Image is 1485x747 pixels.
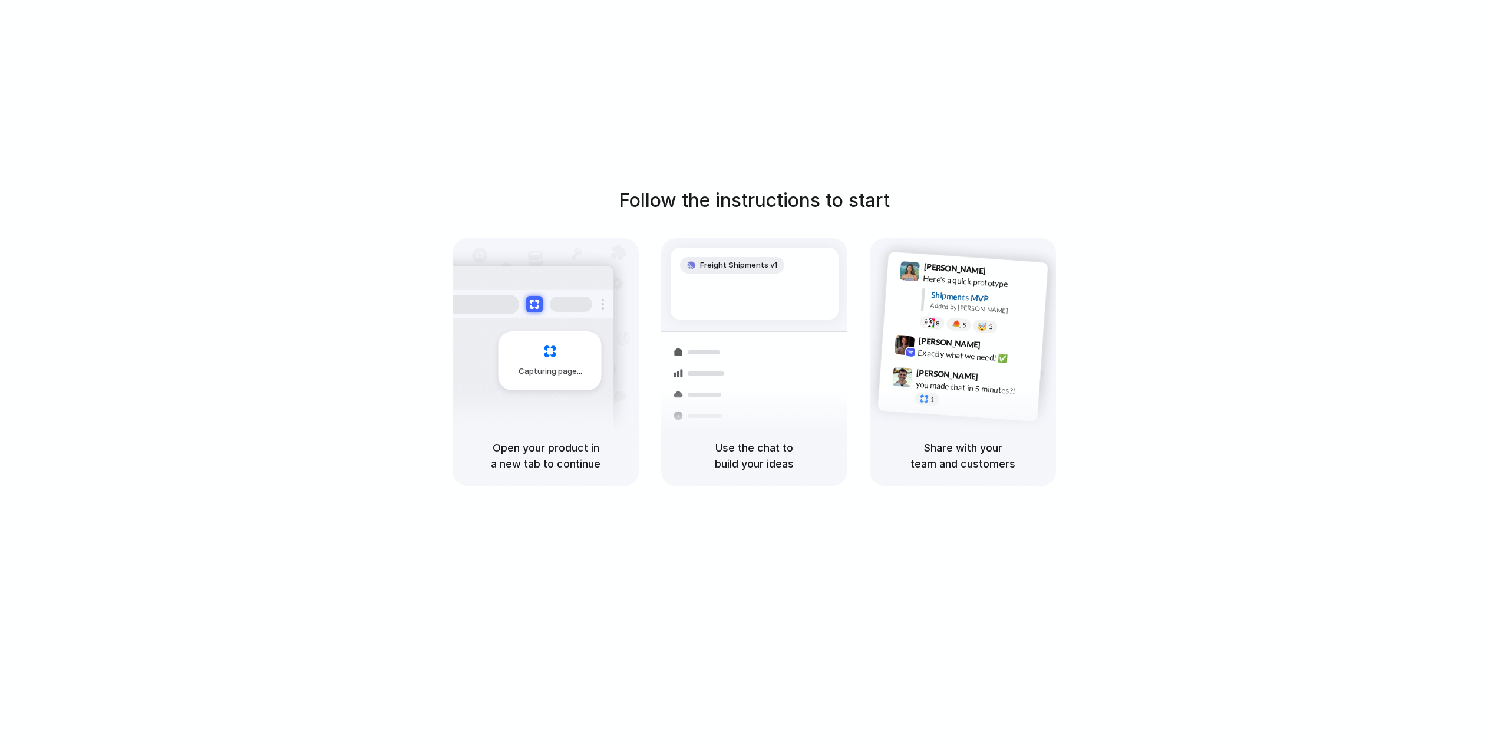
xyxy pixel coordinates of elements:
h1: Follow the instructions to start [619,186,890,215]
div: Here's a quick prototype [923,272,1041,292]
div: Exactly what we need! ✅ [918,347,1035,367]
span: 9:41 AM [989,266,1014,280]
h5: Share with your team and customers [884,440,1042,472]
span: 9:42 AM [984,340,1008,354]
div: 🤯 [978,322,988,331]
h5: Use the chat to build your ideas [675,440,833,472]
span: Capturing page [519,366,584,377]
span: Freight Shipments v1 [700,259,777,271]
div: Shipments MVP [930,289,1039,308]
span: 5 [962,322,966,328]
h5: Open your product in a new tab to continue [467,440,625,472]
div: Added by [PERSON_NAME] [930,301,1038,318]
span: 3 [989,324,993,330]
span: [PERSON_NAME] [918,334,981,351]
div: you made that in 5 minutes?! [915,378,1033,398]
span: 1 [930,396,935,403]
span: [PERSON_NAME] [916,366,979,383]
span: 9:47 AM [982,371,1006,386]
span: [PERSON_NAME] [923,260,986,277]
span: 8 [936,320,940,327]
